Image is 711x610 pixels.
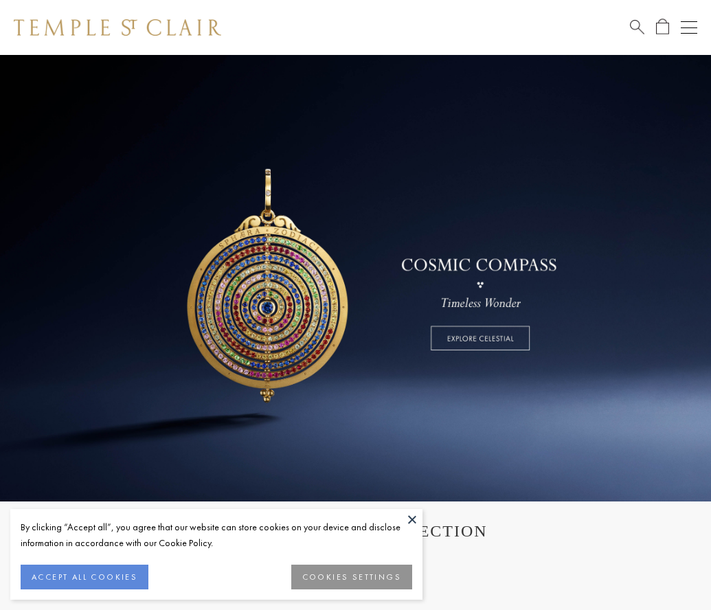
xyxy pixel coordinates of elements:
button: COOKIES SETTINGS [291,565,412,589]
button: ACCEPT ALL COOKIES [21,565,148,589]
img: Temple St. Clair [14,19,221,36]
a: Search [630,19,644,36]
a: Open Shopping Bag [656,19,669,36]
div: By clicking “Accept all”, you agree that our website can store cookies on your device and disclos... [21,519,412,551]
button: Open navigation [681,19,697,36]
